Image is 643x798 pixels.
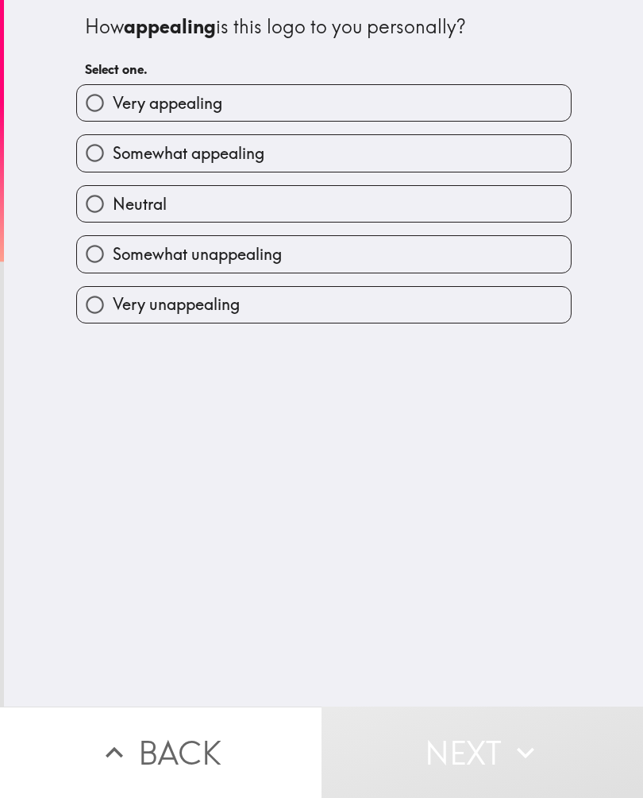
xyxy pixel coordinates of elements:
[77,85,571,121] button: Very appealing
[113,142,264,165] span: Somewhat appealing
[124,14,216,38] b: appealing
[85,60,563,78] h6: Select one.
[77,135,571,171] button: Somewhat appealing
[77,236,571,272] button: Somewhat unappealing
[113,293,240,316] span: Very unappealing
[113,193,167,215] span: Neutral
[77,186,571,222] button: Neutral
[113,243,282,265] span: Somewhat unappealing
[77,287,571,323] button: Very unappealing
[321,707,643,798] button: Next
[113,92,222,114] span: Very appealing
[85,14,563,41] div: How is this logo to you personally?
